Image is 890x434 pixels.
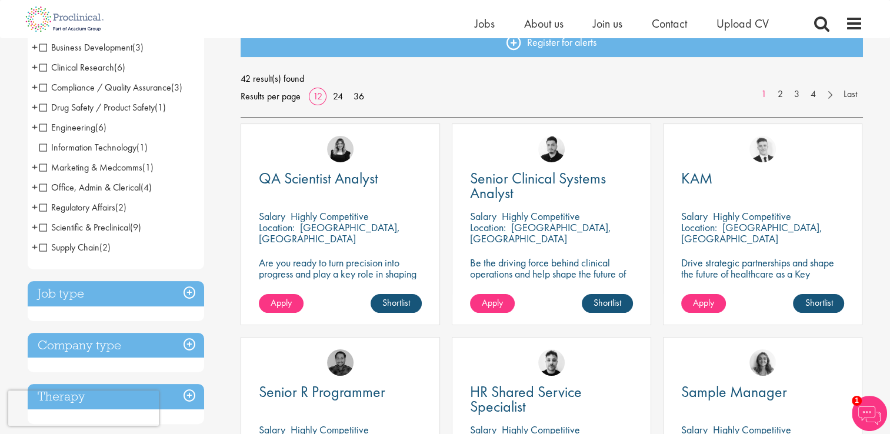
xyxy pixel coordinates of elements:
a: Sample Manager [681,385,844,399]
a: 24 [329,90,347,102]
span: 1 [852,396,862,406]
a: 1 [755,88,772,101]
span: Engineering [39,121,106,133]
span: + [32,178,38,196]
div: Therapy [28,384,204,409]
a: Join us [593,16,622,31]
img: Anderson Maldonado [538,136,565,162]
span: Scientific & Preclinical [39,221,130,233]
span: Apply [693,296,714,309]
a: Upload CV [716,16,769,31]
p: Be the driving force behind clinical operations and help shape the future of pharma innovation. [470,257,633,291]
span: Compliance / Quality Assurance [39,81,182,94]
span: Regulatory Affairs [39,201,126,213]
span: Information Technology [39,141,148,153]
span: (6) [95,121,106,133]
span: Compliance / Quality Assurance [39,81,171,94]
p: [GEOGRAPHIC_DATA], [GEOGRAPHIC_DATA] [470,221,611,245]
span: Salary [259,209,285,223]
a: Senior R Programmer [259,385,422,399]
span: + [32,198,38,216]
a: Dean Fisher [538,349,565,376]
a: 36 [349,90,368,102]
img: Molly Colclough [327,136,354,162]
span: Clinical Research [39,61,114,74]
a: KAM [681,171,844,186]
span: Supply Chain [39,241,111,253]
p: [GEOGRAPHIC_DATA], [GEOGRAPHIC_DATA] [681,221,822,245]
h3: Company type [28,333,204,358]
span: 42 result(s) found [241,70,863,88]
p: Highly Competitive [713,209,791,223]
span: (2) [99,241,111,253]
a: Apply [681,294,726,313]
span: Results per page [241,88,301,105]
span: Office, Admin & Clerical [39,181,152,193]
img: Jackie Cerchio [749,349,776,376]
span: Regulatory Affairs [39,201,115,213]
span: Scientific & Preclinical [39,221,141,233]
span: + [32,238,38,256]
a: Shortlist [371,294,422,313]
span: Location: [681,221,717,234]
a: Nicolas Daniel [749,136,776,162]
a: Last [838,88,863,101]
span: QA Scientist Analyst [259,168,378,188]
p: [GEOGRAPHIC_DATA], [GEOGRAPHIC_DATA] [259,221,400,245]
a: 3 [788,88,805,101]
span: + [32,118,38,136]
span: Marketing & Medcomms [39,161,142,173]
span: Business Development [39,41,144,54]
img: Chatbot [852,396,887,431]
a: Jobs [475,16,495,31]
span: Marketing & Medcomms [39,161,154,173]
a: QA Scientist Analyst [259,171,422,186]
a: Apply [470,294,515,313]
a: Shortlist [793,294,844,313]
span: Salary [470,209,496,223]
span: (4) [141,181,152,193]
a: 2 [772,88,789,101]
span: HR Shared Service Specialist [470,382,582,416]
span: (1) [142,161,154,173]
span: (2) [115,201,126,213]
span: KAM [681,168,712,188]
span: Business Development [39,41,132,54]
span: Salary [681,209,708,223]
a: Register for alerts [241,28,863,57]
span: Apply [271,296,292,309]
div: Job type [28,281,204,306]
a: Contact [652,16,687,31]
span: Drug Safety / Product Safety [39,101,166,113]
span: Information Technology [39,141,136,153]
span: Sample Manager [681,382,787,402]
span: Senior Clinical Systems Analyst [470,168,606,203]
span: + [32,38,38,56]
img: Mike Raletz [327,349,354,376]
span: Drug Safety / Product Safety [39,101,155,113]
span: + [32,78,38,96]
a: Shortlist [582,294,633,313]
span: + [32,58,38,76]
a: 12 [309,90,326,102]
span: + [32,158,38,176]
span: + [32,98,38,116]
span: Location: [470,221,506,234]
p: Highly Competitive [502,209,580,223]
span: (9) [130,221,141,233]
span: (3) [132,41,144,54]
a: Apply [259,294,304,313]
p: Drive strategic partnerships and shape the future of healthcare as a Key Account Manager in the p... [681,257,844,302]
a: About us [524,16,564,31]
p: Highly Competitive [291,209,369,223]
